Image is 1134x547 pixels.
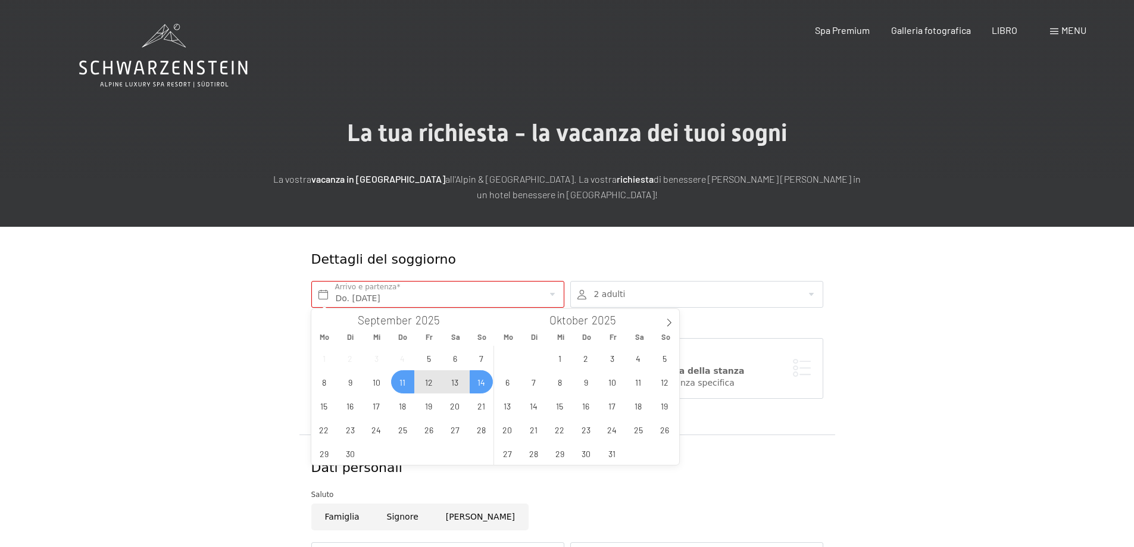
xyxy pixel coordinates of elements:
span: Oktober 21, 2025 [522,418,545,441]
span: Di [521,333,548,341]
span: September 17, 2025 [365,394,388,417]
span: September 26, 2025 [417,418,441,441]
span: September 4, 2025 [391,346,414,370]
span: Oktober 1, 2025 [548,346,571,370]
span: September 29, 2025 [313,442,336,465]
font: Saluto [311,490,334,499]
span: September 8, 2025 [313,370,336,393]
span: September 21, 2025 [470,394,493,417]
span: Oktober 3, 2025 [601,346,624,370]
span: Oktober 9, 2025 [574,370,598,393]
span: Oktober 16, 2025 [574,394,598,417]
span: Sa [442,333,468,341]
font: La vostra [273,173,311,185]
span: September [358,315,412,326]
span: Oktober 19, 2025 [653,394,676,417]
span: Oktober [549,315,588,326]
span: September 30, 2025 [339,442,362,465]
span: Fr [416,333,442,341]
span: Oktober 18, 2025 [627,394,650,417]
span: Oktober 2, 2025 [574,346,598,370]
span: September 22, 2025 [313,418,336,441]
span: So [652,333,679,341]
a: Spa Premium [815,24,870,36]
span: Oktober 28, 2025 [522,442,545,465]
span: Oktober 27, 2025 [496,442,519,465]
font: Dati personali [311,460,402,475]
font: vacanza in [GEOGRAPHIC_DATA] [311,173,445,185]
span: September 16, 2025 [339,394,362,417]
span: Do [574,333,600,341]
span: Oktober 20, 2025 [496,418,519,441]
span: Mo [495,333,521,341]
span: September 18, 2025 [391,394,414,417]
span: September 24, 2025 [365,418,388,441]
span: Oktober 17, 2025 [601,394,624,417]
span: September 6, 2025 [443,346,467,370]
span: Oktober 23, 2025 [574,418,598,441]
span: Oktober 13, 2025 [496,394,519,417]
span: Oktober 24, 2025 [601,418,624,441]
span: Oktober 7, 2025 [522,370,545,393]
span: Oktober 14, 2025 [522,394,545,417]
span: September 27, 2025 [443,418,467,441]
span: Oktober 5, 2025 [653,346,676,370]
span: September 23, 2025 [339,418,362,441]
span: September 15, 2025 [313,394,336,417]
input: Year [412,313,451,327]
span: Oktober 11, 2025 [627,370,650,393]
span: Mi [364,333,390,341]
span: Do [390,333,416,341]
span: Oktober 4, 2025 [627,346,650,370]
span: September 2, 2025 [339,346,362,370]
font: richiesta [617,173,654,185]
span: Oktober 10, 2025 [601,370,624,393]
span: Oktober 15, 2025 [548,394,571,417]
span: September 12, 2025 [417,370,441,393]
span: Oktober 30, 2025 [574,442,598,465]
a: Galleria fotografica [891,24,971,36]
span: Oktober 8, 2025 [548,370,571,393]
font: La tua richiesta - la vacanza dei tuoi sogni [347,119,787,147]
span: Sa [626,333,652,341]
span: Oktober 29, 2025 [548,442,571,465]
font: di benessere [PERSON_NAME] [PERSON_NAME] in un hotel benessere in [GEOGRAPHIC_DATA]! [477,173,861,200]
input: Year [588,313,627,327]
span: Oktober 12, 2025 [653,370,676,393]
span: September 9, 2025 [339,370,362,393]
span: So [468,333,495,341]
span: September 3, 2025 [365,346,388,370]
span: September 28, 2025 [470,418,493,441]
span: Fr [600,333,626,341]
span: Oktober 25, 2025 [627,418,650,441]
span: September 14, 2025 [470,370,493,393]
span: September 20, 2025 [443,394,467,417]
span: September 5, 2025 [417,346,441,370]
span: Oktober 31, 2025 [601,442,624,465]
span: September 7, 2025 [470,346,493,370]
a: LIBRO [992,24,1017,36]
font: Dettagli del soggiorno [311,252,456,267]
font: all'Alpin & [GEOGRAPHIC_DATA]. La vostra [445,173,617,185]
span: Oktober 26, 2025 [653,418,676,441]
span: September 10, 2025 [365,370,388,393]
span: September 19, 2025 [417,394,441,417]
font: menu [1061,24,1086,36]
span: September 13, 2025 [443,370,467,393]
span: Di [338,333,364,341]
span: Oktober 6, 2025 [496,370,519,393]
span: September 1, 2025 [313,346,336,370]
span: Oktober 22, 2025 [548,418,571,441]
span: Mi [548,333,574,341]
span: Mo [311,333,338,341]
span: September 25, 2025 [391,418,414,441]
